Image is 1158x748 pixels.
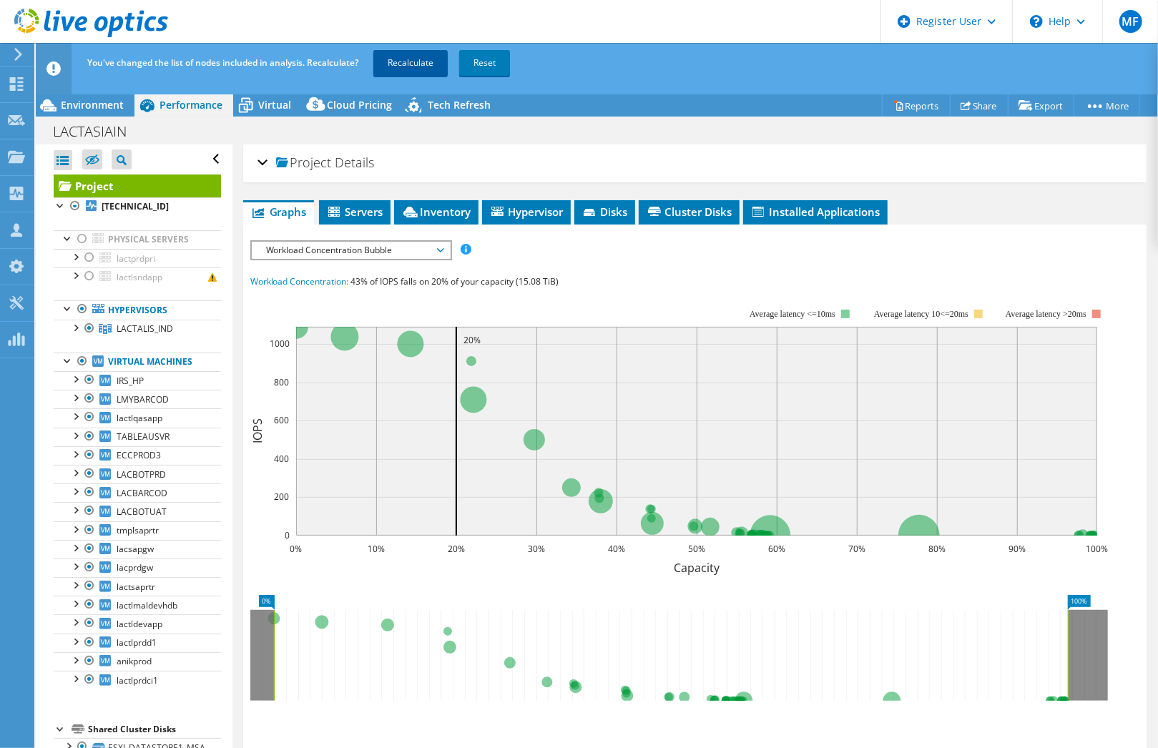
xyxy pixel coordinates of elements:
[274,453,289,465] text: 400
[274,376,289,388] text: 800
[117,487,167,499] span: LACBARCOD
[270,338,290,350] text: 1000
[117,543,154,555] span: lacsapgw
[1005,309,1086,319] text: Average latency >20ms
[250,275,349,287] span: Workload Concentration:
[117,655,152,667] span: anikprod
[351,275,559,287] span: 43% of IOPS falls on 20% of your capacity (15.08 TiB)
[54,634,221,652] a: lactlprdd1
[46,124,149,139] h1: LACTASIAIN
[61,98,124,112] span: Environment
[54,249,221,267] a: lactprdpri
[117,581,155,593] span: lactsaprtr
[54,521,221,540] a: tmplsaprtr
[117,636,157,649] span: lactlprdd1
[117,524,159,536] span: tmplsaprtr
[117,323,173,335] span: LACTALIS_IND
[54,353,221,371] a: Virtual Machines
[54,174,221,197] a: Project
[54,465,221,483] a: LACBOTPRD
[117,412,162,424] span: lactlqasapp
[582,205,628,219] span: Disks
[117,506,167,518] span: LACBOTUAT
[54,230,221,249] a: Physical Servers
[274,491,289,503] text: 200
[848,543,865,555] text: 70%
[750,309,835,319] tspan: Average latency <=10ms
[463,334,481,346] text: 20%
[117,430,170,443] span: TABLEAUSVR
[274,414,289,426] text: 600
[528,543,545,555] text: 30%
[117,271,162,283] span: lactlsndapp
[448,543,465,555] text: 20%
[160,98,222,112] span: Performance
[54,267,221,286] a: lactlsndapp
[54,428,221,446] a: TABLEAUSVR
[768,543,785,555] text: 60%
[290,543,302,555] text: 0%
[428,98,491,112] span: Tech Refresh
[326,205,383,219] span: Servers
[1119,10,1142,33] span: MF
[117,393,169,405] span: LMYBARCOD
[489,205,564,219] span: Hypervisor
[117,674,158,687] span: lactlprdci1
[54,408,221,427] a: lactlqasapp
[54,614,221,633] a: lactldevapp
[259,242,443,259] span: Workload Concentration Bubble
[1030,15,1043,28] svg: \n
[54,483,221,502] a: LACBARCOD
[285,529,290,541] text: 0
[117,252,155,265] span: lactprdpri
[1008,94,1074,117] a: Export
[1009,543,1026,555] text: 90%
[373,50,448,76] a: Recalculate
[928,543,946,555] text: 80%
[54,671,221,689] a: lactlprdci1
[54,300,221,319] a: Hypervisors
[54,558,221,577] a: lacprdgw
[54,596,221,614] a: lactlmaldevhdb
[54,577,221,596] a: lactsaprtr
[335,154,375,171] span: Details
[1074,94,1140,117] a: More
[54,371,221,390] a: IRS_HP
[327,98,392,112] span: Cloud Pricing
[874,309,968,319] tspan: Average latency 10<=20ms
[117,375,144,387] span: IRS_HP
[688,543,705,555] text: 50%
[117,561,153,574] span: lacprdgw
[401,205,471,219] span: Inventory
[117,449,161,461] span: ECCPROD3
[674,560,720,576] text: Capacity
[250,205,307,219] span: Graphs
[250,418,265,443] text: IOPS
[54,197,221,216] a: [TECHNICAL_ID]
[54,540,221,558] a: lacsapgw
[459,50,510,76] a: Reset
[54,446,221,465] a: ECCPROD3
[950,94,1009,117] a: Share
[54,502,221,521] a: LACBOTUAT
[276,156,332,170] span: Project
[750,205,880,219] span: Installed Applications
[646,205,732,219] span: Cluster Disks
[88,721,221,738] div: Shared Cluster Disks
[117,468,166,481] span: LACBOTPRD
[368,543,385,555] text: 10%
[87,56,358,69] span: You've changed the list of nodes included in analysis. Recalculate?
[608,543,625,555] text: 40%
[258,98,291,112] span: Virtual
[54,320,221,338] a: LACTALIS_IND
[1086,543,1108,555] text: 100%
[117,618,162,630] span: lactldevapp
[102,200,169,212] b: [TECHNICAL_ID]
[54,390,221,408] a: LMYBARCOD
[54,652,221,671] a: anikprod
[117,599,177,611] span: lactlmaldevhdb
[882,94,951,117] a: Reports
